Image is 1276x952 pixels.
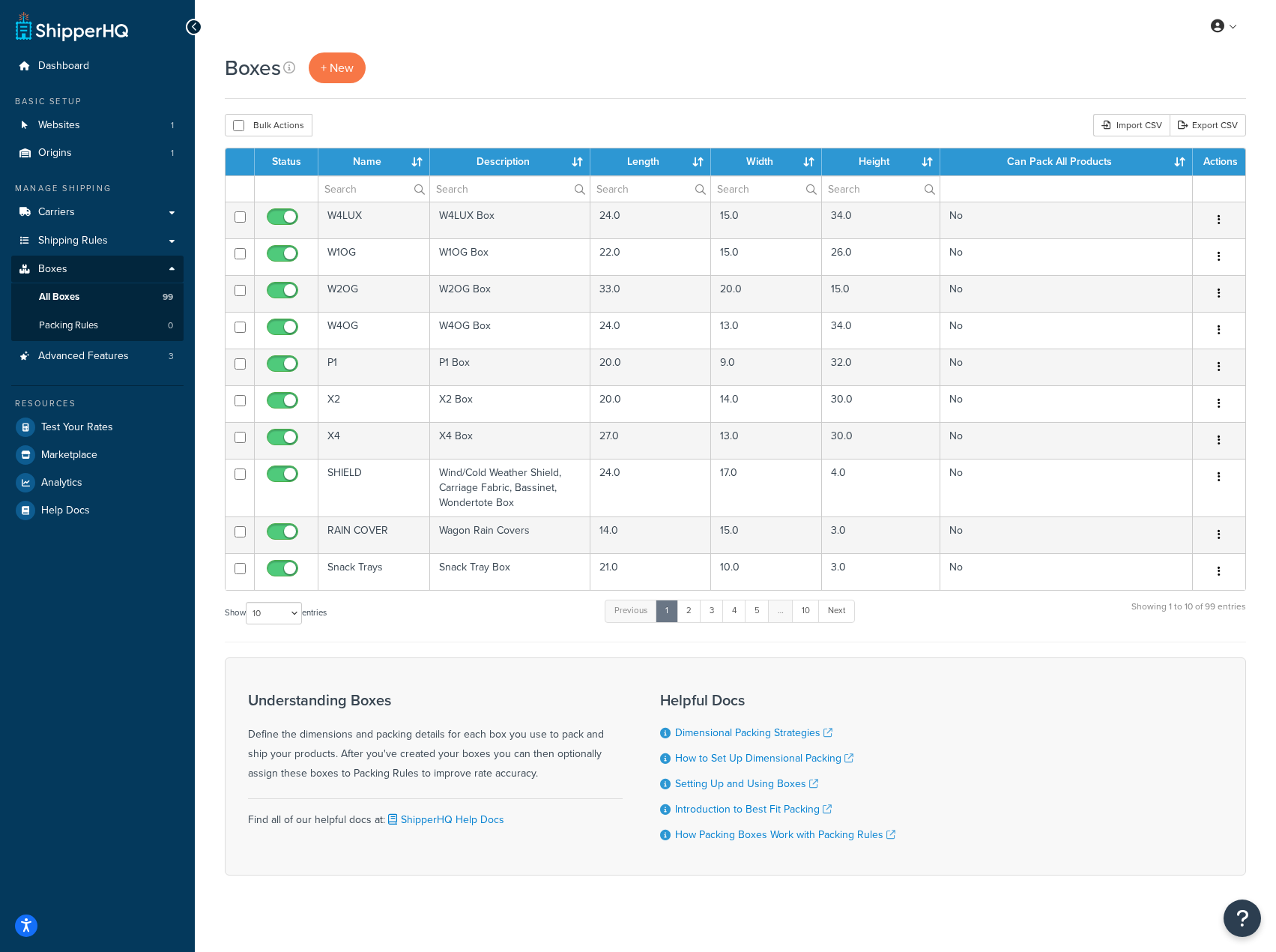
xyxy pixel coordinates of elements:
a: Export CSV [1170,114,1246,136]
td: Snack Tray Box [430,553,590,590]
span: Advanced Features [38,350,129,363]
td: 15.0 [711,202,822,238]
span: Websites [38,119,80,132]
a: How Packing Boxes Work with Packing Rules [675,827,895,843]
a: + New [309,52,366,83]
span: All Boxes [39,291,79,304]
td: X4 [318,422,430,459]
select: Showentries [246,602,302,624]
input: Search [430,176,590,202]
td: W1OG [318,238,430,275]
span: 0 [168,319,173,332]
td: P1 [318,349,430,385]
td: No [940,349,1193,385]
a: Websites 1 [11,112,184,139]
a: All Boxes 99 [11,283,184,311]
div: Find all of our helpful docs at: [248,798,623,830]
span: Analytics [41,477,82,489]
span: 1 [171,119,174,132]
td: X2 Box [430,385,590,422]
td: Wagon Rain Covers [430,516,590,553]
li: Packing Rules [11,312,184,340]
a: Dashboard [11,52,184,80]
td: 20.0 [590,385,711,422]
td: No [940,238,1193,275]
td: No [940,202,1193,238]
td: W4LUX [318,202,430,238]
td: 15.0 [822,275,940,312]
a: Introduction to Best Fit Packing [675,801,832,817]
td: No [940,459,1193,516]
span: 99 [163,291,173,304]
td: SHIELD [318,459,430,516]
td: P1 Box [430,349,590,385]
span: Shipping Rules [38,235,108,247]
input: Search [822,176,940,202]
td: No [940,553,1193,590]
div: Manage Shipping [11,182,184,195]
a: Test Your Rates [11,414,184,441]
td: 30.0 [822,385,940,422]
span: 1 [171,147,174,160]
input: Search [711,176,821,202]
a: ShipperHQ Help Docs [385,812,504,828]
td: 33.0 [590,275,711,312]
div: Define the dimensions and packing details for each box you use to pack and ship your products. Af... [248,692,623,783]
div: Showing 1 to 10 of 99 entries [1131,598,1246,630]
td: W2OG Box [430,275,590,312]
td: 13.0 [711,422,822,459]
a: Packing Rules 0 [11,312,184,340]
div: Basic Setup [11,95,184,108]
h3: Understanding Boxes [248,692,623,708]
button: Bulk Actions [225,114,312,136]
th: Length : activate to sort column ascending [590,148,711,175]
td: 21.0 [590,553,711,590]
div: Import CSV [1093,114,1170,136]
div: Resources [11,397,184,410]
td: 20.0 [711,275,822,312]
th: Can Pack All Products : activate to sort column ascending [940,148,1193,175]
th: Actions [1193,148,1245,175]
a: Advanced Features 3 [11,343,184,370]
td: 34.0 [822,202,940,238]
td: 9.0 [711,349,822,385]
a: … [768,600,793,622]
li: Analytics [11,469,184,496]
td: 24.0 [590,202,711,238]
a: 4 [722,600,746,622]
td: 17.0 [711,459,822,516]
td: W4LUX Box [430,202,590,238]
td: 3.0 [822,553,940,590]
a: Shipping Rules [11,227,184,255]
input: Search [590,176,710,202]
input: Search [318,176,429,202]
td: X2 [318,385,430,422]
a: 3 [700,600,724,622]
span: Help Docs [41,504,90,517]
td: 14.0 [590,516,711,553]
td: 4.0 [822,459,940,516]
td: 10.0 [711,553,822,590]
td: 24.0 [590,312,711,349]
td: W4OG [318,312,430,349]
td: 3.0 [822,516,940,553]
span: Test Your Rates [41,421,113,434]
a: Boxes [11,256,184,283]
span: 3 [169,350,174,363]
td: 15.0 [711,238,822,275]
td: 30.0 [822,422,940,459]
td: 27.0 [590,422,711,459]
td: 22.0 [590,238,711,275]
li: Advanced Features [11,343,184,370]
td: 14.0 [711,385,822,422]
td: 32.0 [822,349,940,385]
a: 1 [656,600,678,622]
a: Help Docs [11,497,184,524]
span: Boxes [38,263,67,276]
a: Previous [605,600,657,622]
td: Wind/Cold Weather Shield, Carriage Fabric, Bassinet, Wondertote Box [430,459,590,516]
th: Description : activate to sort column ascending [430,148,590,175]
td: 26.0 [822,238,940,275]
li: Boxes [11,256,184,341]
